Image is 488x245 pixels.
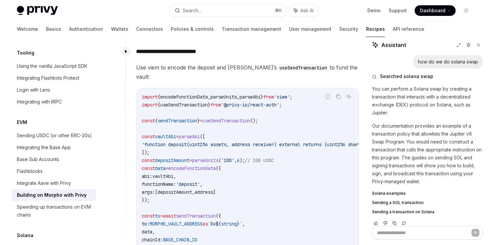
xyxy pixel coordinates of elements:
div: how do we do solana swap [418,59,478,65]
a: Welcome [17,21,38,37]
span: ] [213,189,216,195]
span: data [142,229,152,235]
span: , [173,173,176,179]
span: parseAbi [240,94,261,100]
code: useSendTransaction [277,64,330,71]
a: Building on Morpho with Privy [12,189,96,201]
a: User management [289,21,331,37]
span: from [210,102,221,108]
span: Searched solana swap [380,73,433,80]
span: } [237,221,240,227]
span: ({ [216,165,221,171]
p: You can perform a Solana swap by creating a transaction that interacts with a decentralized excha... [372,85,483,117]
span: vaultAbi [155,134,176,140]
span: = [200,118,203,124]
span: encodeFunctionData [160,94,208,100]
span: Use viem to encode the deposit and [PERSON_NAME]’s to fund the vault: [136,63,359,81]
span: 'function deposit(uint256 assets, address receiver) external returns (uint256 shares)' [142,142,369,147]
span: depositAmount [155,157,189,163]
a: Recipes [366,21,385,37]
div: Integrating Flashbots Protect [17,74,79,82]
span: ( [218,157,221,163]
div: Using the vanilla JavaScript SDK [17,62,87,70]
span: address [195,189,213,195]
a: Using the vanilla JavaScript SDK [12,60,96,72]
span: = [166,165,168,171]
span: import [142,102,158,108]
span: , [234,157,237,163]
a: Connectors [136,21,163,37]
span: , [192,189,195,195]
span: { [155,118,158,124]
span: { [158,94,160,100]
div: Building on Morpho with Privy [17,191,87,199]
a: Basics [46,21,61,37]
div: Speeding up transactions on EVM chains [17,203,92,219]
button: Toggle dark mode [461,5,471,16]
span: ` [240,221,242,227]
span: tx [155,213,160,219]
span: await [163,213,176,219]
span: } [197,118,200,124]
a: Dashboard [415,5,456,16]
span: as [203,221,208,227]
a: Speeding up transactions on EVM chains [12,201,96,221]
a: Integrate Aave with Privy [12,177,96,189]
a: Sending a transaction on Solana [372,209,483,215]
span: encodeFunctionData [168,165,216,171]
span: }); [142,197,150,203]
a: Authentication [69,21,103,37]
span: string [221,221,237,227]
button: Copy the contents from the code block [334,92,343,101]
span: } [261,94,263,100]
a: Integrating the Base App [12,142,96,153]
span: data [155,165,166,171]
a: Wallets [111,21,128,37]
h5: EVM [17,118,27,126]
a: API reference [393,21,424,37]
a: Integrating with tRPC [12,96,96,108]
span: abi: [142,173,152,179]
span: } [208,102,210,108]
span: to: [142,221,150,227]
button: Send message [471,229,479,237]
span: [ [155,189,158,195]
div: Integrating with tRPC [17,98,62,106]
span: ⌘ K [275,8,282,13]
span: useSendTransaction [160,102,208,108]
span: , [200,181,203,187]
span: Dashboard [420,7,445,14]
span: MORPHO_VAULT_ADDRESS [150,221,203,227]
span: const [142,118,155,124]
span: vaultAbi [152,173,173,179]
span: import [142,94,158,100]
p: Our documentation provides an example of a transaction policy that allowlists the Jupiter v6 Swap... [372,122,483,185]
span: ([ [200,134,205,140]
div: Base Sub Accounts [17,155,59,163]
span: = [176,134,179,140]
a: Integrating Flashbots Protect [12,72,96,84]
button: Report incorrect code [323,92,332,101]
span: , [242,221,245,227]
span: `0x [208,221,216,227]
span: '100' [221,157,234,163]
a: Demo [367,7,381,14]
span: '@privy-io/react-auth' [221,102,279,108]
span: = [160,213,163,219]
a: Login with Lens [12,84,96,96]
span: = [189,157,192,163]
span: Sending a SOL transaction [372,200,424,205]
span: sendTransaction [158,118,197,124]
a: Base Sub Accounts [12,153,96,165]
span: ]); [142,149,150,155]
span: const [142,213,155,219]
button: Searched solana swap [372,73,483,80]
span: Ask AI [300,7,314,14]
span: parseUnits [192,157,218,163]
a: Solana examples [372,191,483,196]
a: Policies & controls [171,21,214,37]
span: // 100 USDC [245,157,274,163]
span: 6 [237,157,240,163]
a: Sending a SOL transaction [372,200,483,205]
div: Integrating the Base App [17,143,71,151]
